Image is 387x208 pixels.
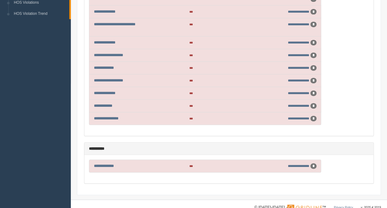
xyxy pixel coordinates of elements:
a: HOS Violation Trend [11,8,69,19]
